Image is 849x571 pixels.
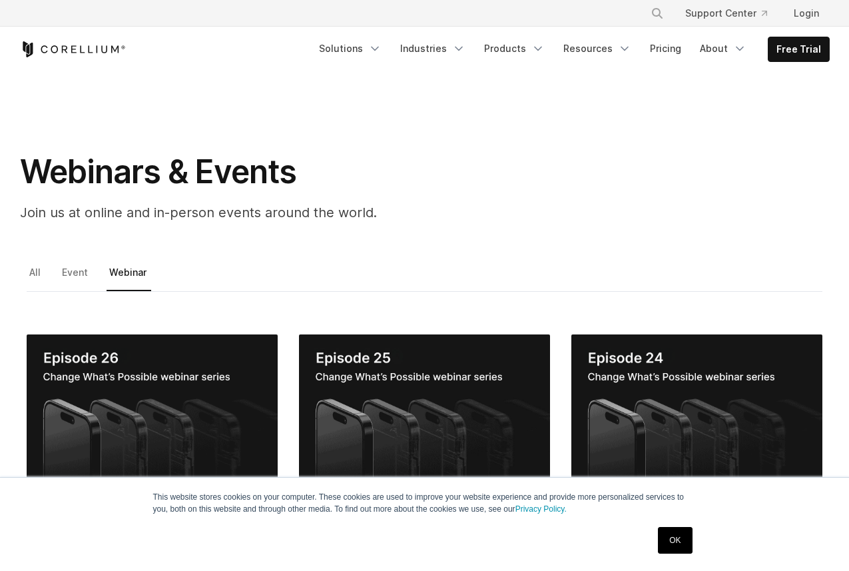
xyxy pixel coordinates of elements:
[476,37,553,61] a: Products
[153,491,697,515] p: This website stores cookies on your computer. These cookies are used to improve your website expe...
[768,37,829,61] a: Free Trial
[515,504,567,514] a: Privacy Policy.
[59,263,93,291] a: Event
[658,527,692,554] a: OK
[20,41,126,57] a: Corellium Home
[27,263,45,291] a: All
[642,37,689,61] a: Pricing
[645,1,669,25] button: Search
[311,37,830,62] div: Navigation Menu
[571,334,822,502] img: Accelerate Your DevSecOps Cycle For Building More Secure Mobile Apps
[392,37,473,61] a: Industries
[692,37,754,61] a: About
[783,1,830,25] a: Login
[675,1,778,25] a: Support Center
[635,1,830,25] div: Navigation Menu
[27,334,278,502] img: How to Get Started with iOS App Pentesting and Security in 2025
[555,37,639,61] a: Resources
[20,203,553,223] p: Join us at online and in-person events around the world.
[107,263,151,291] a: Webinar
[299,334,550,502] img: Finding Vulnerabilities in Mobile Apps Faster
[20,152,553,192] h1: Webinars & Events
[311,37,390,61] a: Solutions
